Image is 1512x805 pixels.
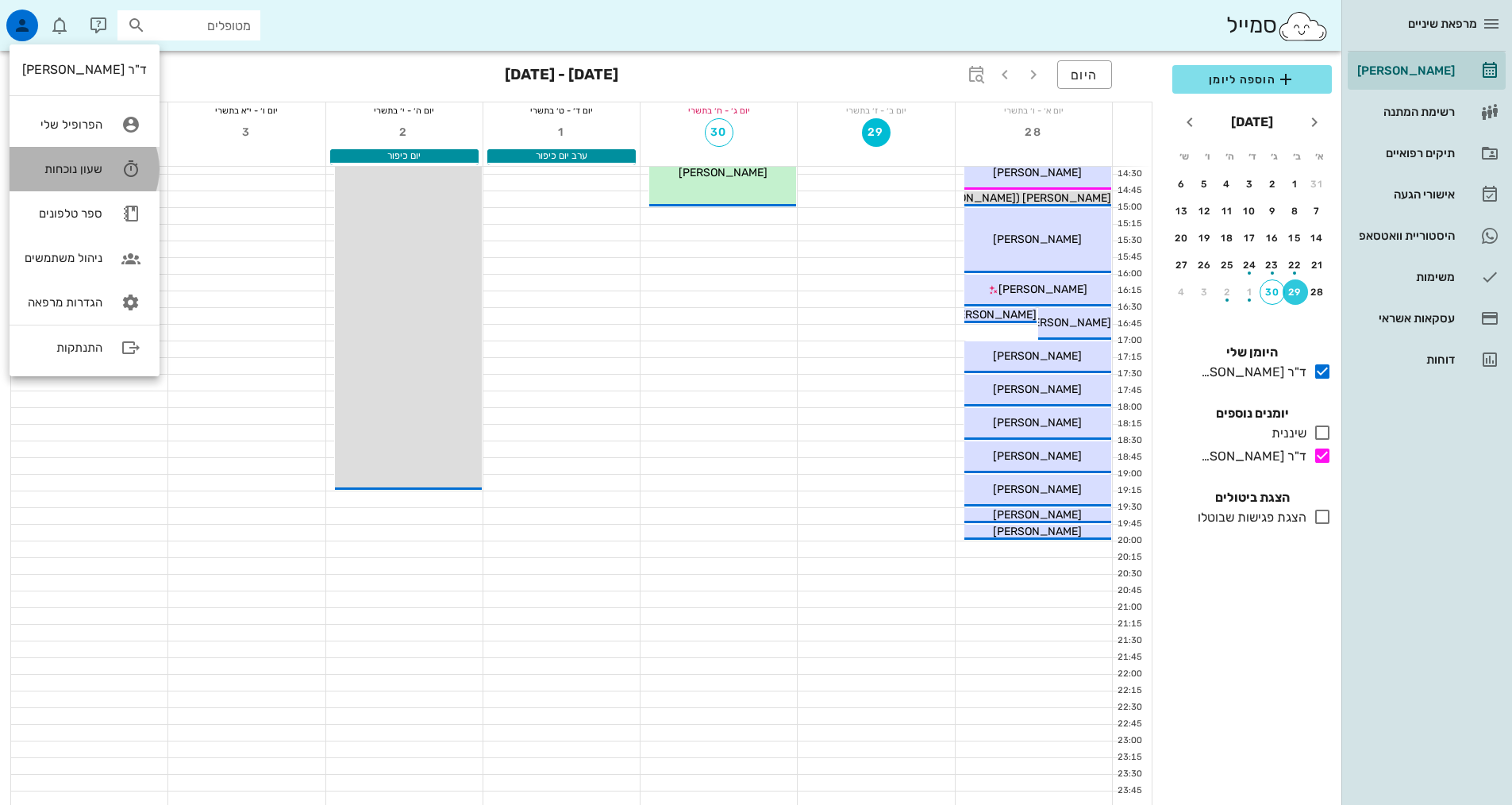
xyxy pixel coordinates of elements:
[1283,252,1308,278] button: 22
[1113,734,1145,748] div: 23:00
[862,125,891,139] span: 29
[1226,9,1329,43] div: סמייל
[22,206,102,221] div: ספר טלפונים
[536,150,587,161] span: ערב יום כיפור
[1113,251,1145,264] div: 15:45
[1214,198,1240,224] button: 11
[1283,179,1308,190] div: 1
[1260,260,1285,271] div: 23
[1057,60,1112,89] button: היום
[1348,93,1506,131] a: רשימת המתנה
[1348,341,1506,379] a: דוחות
[1113,768,1145,781] div: 23:30
[1305,179,1330,190] div: 31
[1113,684,1145,698] div: 22:15
[1354,271,1455,283] div: משימות
[1192,179,1218,190] div: 5
[1283,260,1308,271] div: 22
[326,102,483,118] div: יום ה׳ - י׳ בתשרי
[1300,108,1329,137] button: חודש שעבר
[1172,404,1332,423] h4: יומנים נוספים
[641,102,797,118] div: יום ג׳ - ח׳ בתשרי
[1192,198,1218,224] button: 12
[1169,225,1195,251] button: 20
[1283,198,1308,224] button: 8
[1237,179,1263,190] div: 3
[1237,287,1263,298] div: 1
[548,118,576,147] button: 1
[1192,225,1218,251] button: 19
[1264,143,1285,170] th: ג׳
[1019,118,1048,147] button: 28
[1348,175,1506,214] a: אישורי הגעה
[705,118,733,147] button: 30
[993,525,1082,538] span: [PERSON_NAME]
[1260,198,1285,224] button: 9
[1113,784,1145,798] div: 23:45
[1305,206,1330,217] div: 7
[22,117,102,132] div: הפרופיל שלי
[47,13,56,22] span: תג
[1113,168,1145,181] div: 14:30
[387,150,421,161] span: יום כיפור
[1237,252,1263,278] button: 24
[1185,70,1319,89] span: הוספה ליומן
[1169,252,1195,278] button: 27
[1348,134,1506,172] a: תיקים רפואיים
[998,283,1087,296] span: [PERSON_NAME]
[1113,718,1145,731] div: 22:45
[1214,252,1240,278] button: 25
[1175,108,1204,137] button: חודש הבא
[1214,260,1240,271] div: 25
[1195,363,1306,382] div: ד"ר [PERSON_NAME]
[1113,368,1145,381] div: 17:30
[1260,279,1285,305] button: 30
[1169,171,1195,197] button: 6
[993,383,1082,396] span: [PERSON_NAME]
[1260,252,1285,278] button: 23
[1113,601,1145,614] div: 21:00
[1113,751,1145,765] div: 23:15
[233,118,261,147] button: 3
[1408,17,1477,31] span: מרפאת שיניים
[1192,206,1218,217] div: 12
[1237,279,1263,305] button: 1
[948,308,1037,322] span: [PERSON_NAME]
[1354,106,1455,118] div: רשימת המתנה
[1305,279,1330,305] button: 28
[1113,284,1145,298] div: 16:15
[706,125,733,139] span: 30
[1192,287,1218,298] div: 3
[1241,143,1262,170] th: ד׳
[1283,233,1308,244] div: 15
[1214,233,1240,244] div: 18
[1348,52,1506,90] a: [PERSON_NAME]
[1283,171,1308,197] button: 1
[390,125,418,139] span: 2
[1113,534,1145,548] div: 20:00
[1172,65,1332,94] button: הוספה ליומן
[993,483,1082,496] span: [PERSON_NAME]
[1283,279,1308,305] button: 29
[1237,233,1263,244] div: 17
[1260,171,1285,197] button: 2
[1169,260,1195,271] div: 27
[1354,229,1455,242] div: היסטוריית וואטסאפ
[1172,488,1332,507] h4: הצגת ביטולים
[1113,301,1145,314] div: 16:30
[1214,225,1240,251] button: 18
[993,166,1082,179] span: [PERSON_NAME]
[1169,287,1195,298] div: 4
[1113,501,1145,514] div: 19:30
[1354,188,1455,201] div: אישורי הגעה
[1305,252,1330,278] button: 21
[1113,518,1145,531] div: 19:45
[1113,568,1145,581] div: 20:30
[548,125,576,139] span: 1
[1283,287,1308,298] div: 29
[390,118,418,147] button: 2
[1113,184,1145,198] div: 14:45
[1191,508,1306,527] div: הצגת פגישות שבוטלו
[1113,701,1145,714] div: 22:30
[1214,179,1240,190] div: 4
